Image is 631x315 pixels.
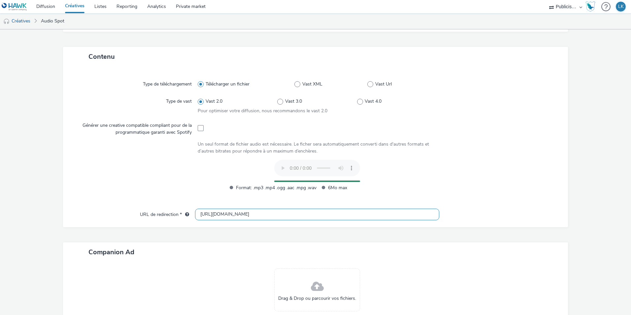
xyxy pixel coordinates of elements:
[206,98,222,105] span: Vast 2.0
[88,52,115,61] span: Contenu
[278,295,356,302] span: Drag & Drop ou parcourir vos fichiers.
[38,13,68,29] a: Audio Spot
[88,248,134,257] span: Companion Ad
[182,211,189,218] div: L'URL de redirection sera utilisée comme URL de validation avec certains SSP et ce sera l'URL de ...
[75,120,194,136] label: Générer une creative compatible compliant pour de la programmatique garanti avec Spotify
[2,3,27,11] img: undefined Logo
[285,98,302,105] span: Vast 3.0
[328,184,409,192] span: 6Mo max
[198,108,327,114] span: Pour optimiser votre diffusion, nous recommandons le vast 2.0
[302,81,322,87] span: Vast XML
[195,209,439,220] input: url...
[585,1,598,12] a: Hawk Academy
[206,81,249,87] span: Télécharger un fichier
[365,98,382,105] span: Vast 4.0
[375,81,392,87] span: Vast Url
[3,18,10,25] img: audio
[137,209,192,218] label: URL de redirection *
[236,184,316,192] span: Format: .mp3 .mp4 .ogg .aac .mpg .wav
[140,78,194,87] label: Type de téléchargement
[163,95,194,105] label: Type de vast
[585,1,595,12] img: Hawk Academy
[198,141,437,155] div: Un seul format de fichier audio est nécessaire. Le ficher sera automatiquement converti dans d'au...
[618,2,624,12] div: LK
